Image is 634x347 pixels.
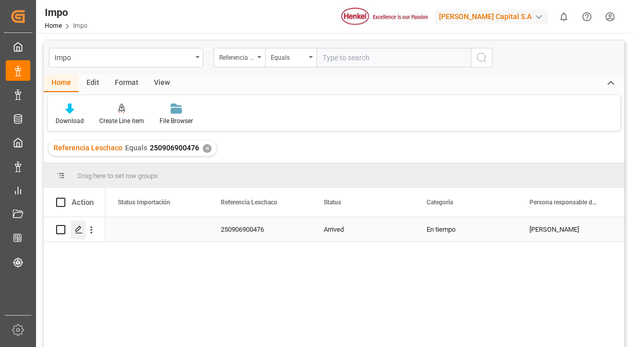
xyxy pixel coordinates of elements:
span: Referencia Leschaco [221,199,277,206]
div: [PERSON_NAME] [517,217,620,241]
button: open menu [265,48,316,67]
div: 250906900476 [208,217,311,241]
button: show 0 new notifications [552,5,575,28]
button: open menu [49,48,203,67]
span: Equals [125,144,147,152]
div: View [146,75,178,92]
span: Persona responsable de la importacion [530,199,598,206]
div: Format [107,75,146,92]
button: open menu [214,48,265,67]
div: Impo [55,50,192,63]
div: ✕ [203,144,212,153]
div: Download [56,116,84,126]
button: search button [471,48,492,67]
span: Categoría [427,199,453,206]
span: Status [324,199,341,206]
div: Create Line item [99,116,144,126]
div: En tiempo [414,217,517,241]
img: Henkel%20logo.jpg_1689854090.jpg [341,8,428,26]
button: Help Center [575,5,598,28]
div: [PERSON_NAME] Capital S.A [435,9,548,24]
span: 250906900476 [150,144,199,152]
span: Referencia Leschaco [54,144,122,152]
div: Edit [79,75,107,92]
button: [PERSON_NAME] Capital S.A [435,7,552,26]
div: Equals [271,50,306,62]
div: Press SPACE to select this row. [44,217,105,242]
div: Arrived [311,217,414,241]
div: Referencia Leschaco [219,50,254,62]
span: Status Importación [118,199,170,206]
div: Home [44,75,79,92]
span: Drag here to set row groups [78,172,158,180]
div: Action [72,198,94,207]
input: Type to search [316,48,471,67]
a: Home [45,22,62,29]
div: Impo [45,5,87,20]
div: File Browser [160,116,193,126]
